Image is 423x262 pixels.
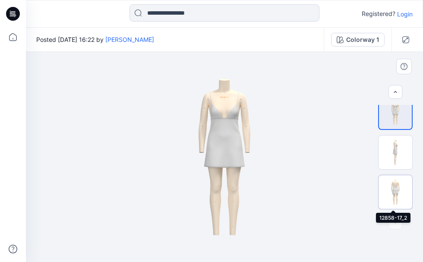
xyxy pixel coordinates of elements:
p: Registered? [362,9,395,19]
img: 12858-17_1 [379,136,412,169]
button: Colorway 1 [331,33,385,47]
img: 12858-17_2 [379,175,412,209]
p: Login [397,9,413,19]
span: Posted [DATE] 16:22 by [36,35,154,44]
div: Colorway 1 [346,35,379,44]
img: 12858-17_0 [379,96,412,129]
a: [PERSON_NAME] [105,36,154,43]
img: eyJhbGciOiJIUzI1NiIsImtpZCI6IjAiLCJzbHQiOiJzZXMiLCJ0eXAiOiJKV1QifQ.eyJkYXRhIjp7InR5cGUiOiJzdG9yYW... [150,52,299,262]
